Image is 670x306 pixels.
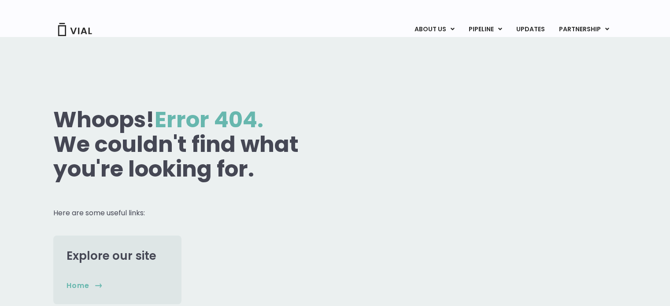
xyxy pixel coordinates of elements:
[67,248,156,264] a: Explore our site
[509,22,552,37] a: UPDATES
[67,281,102,291] a: home
[407,22,461,37] a: ABOUT USMenu Toggle
[155,104,263,135] span: Error 404.
[53,107,333,181] h1: Whoops! We couldn't find what you're looking for.
[67,281,89,291] span: home
[552,22,616,37] a: PARTNERSHIPMenu Toggle
[462,22,509,37] a: PIPELINEMenu Toggle
[53,208,145,218] span: Here are some useful links:
[57,23,93,36] img: Vial Logo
